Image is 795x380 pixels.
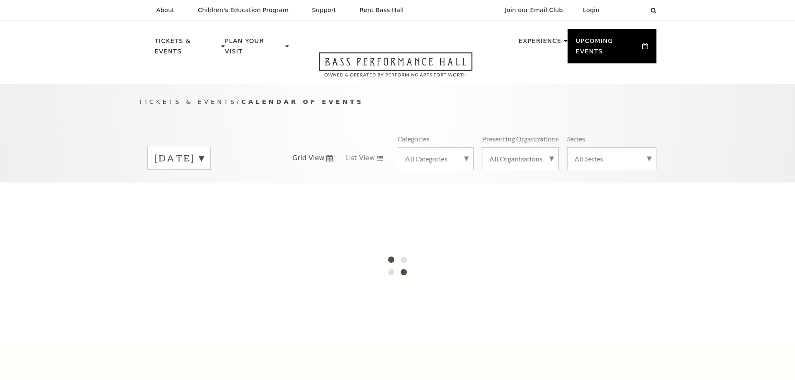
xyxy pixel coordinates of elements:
[225,36,283,61] p: Plan Your Visit
[360,7,404,14] p: Rent Bass Hall
[489,154,552,163] label: All Organizations
[574,154,649,163] label: All Series
[139,98,237,105] span: Tickets & Events
[198,7,289,14] p: Children's Education Program
[567,134,585,143] p: Series
[241,98,363,105] span: Calendar of Events
[613,6,643,14] select: Select:
[518,36,561,51] p: Experience
[405,154,467,163] label: All Categories
[576,36,641,61] p: Upcoming Events
[482,134,559,143] p: Presenting Organizations
[293,154,325,163] span: Grid View
[312,7,336,14] p: Support
[156,7,174,14] p: About
[345,154,375,163] span: List View
[155,36,220,61] p: Tickets & Events
[154,152,204,165] label: [DATE]
[398,134,429,143] p: Categories
[139,97,656,107] p: /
